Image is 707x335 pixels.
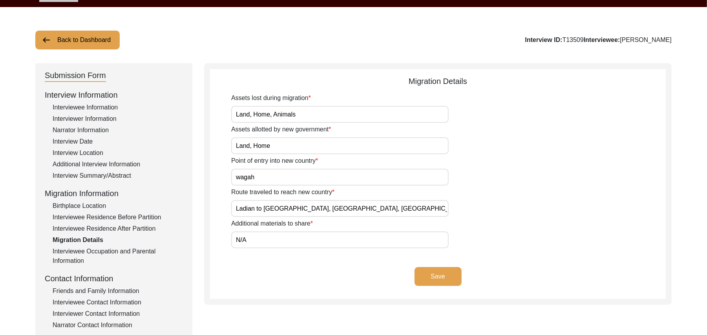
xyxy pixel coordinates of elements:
[45,89,183,101] div: Interview Information
[45,273,183,284] div: Contact Information
[53,298,183,307] div: Interviewee Contact Information
[231,125,331,134] label: Assets allotted by new government
[53,235,183,245] div: Migration Details
[584,36,620,43] b: Interviewee:
[231,156,318,166] label: Point of entry into new country
[53,224,183,233] div: Interviewee Residence After Partition
[525,36,563,43] b: Interview ID:
[210,75,666,87] div: Migration Details
[525,35,672,45] div: T13509 [PERSON_NAME]
[53,171,183,180] div: Interview Summary/Abstract
[231,93,311,103] label: Assets lost during migration
[231,219,313,228] label: Additional materials to share
[53,103,183,112] div: Interviewee Information
[53,201,183,211] div: Birthplace Location
[53,213,183,222] div: Interviewee Residence Before Partition
[231,188,334,197] label: Route traveled to reach new country
[35,31,120,49] button: Back to Dashboard
[53,137,183,146] div: Interview Date
[53,286,183,296] div: Friends and Family Information
[42,35,51,45] img: arrow-left.png
[53,148,183,158] div: Interview Location
[45,188,183,199] div: Migration Information
[53,160,183,169] div: Additional Interview Information
[53,126,183,135] div: Narrator Information
[45,69,106,82] div: Submission Form
[53,114,183,124] div: Interviewer Information
[53,247,183,266] div: Interviewee Occupation and Parental Information
[53,320,183,330] div: Narrator Contact Information
[415,267,462,286] button: Save
[53,309,183,319] div: Interviewer Contact Information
